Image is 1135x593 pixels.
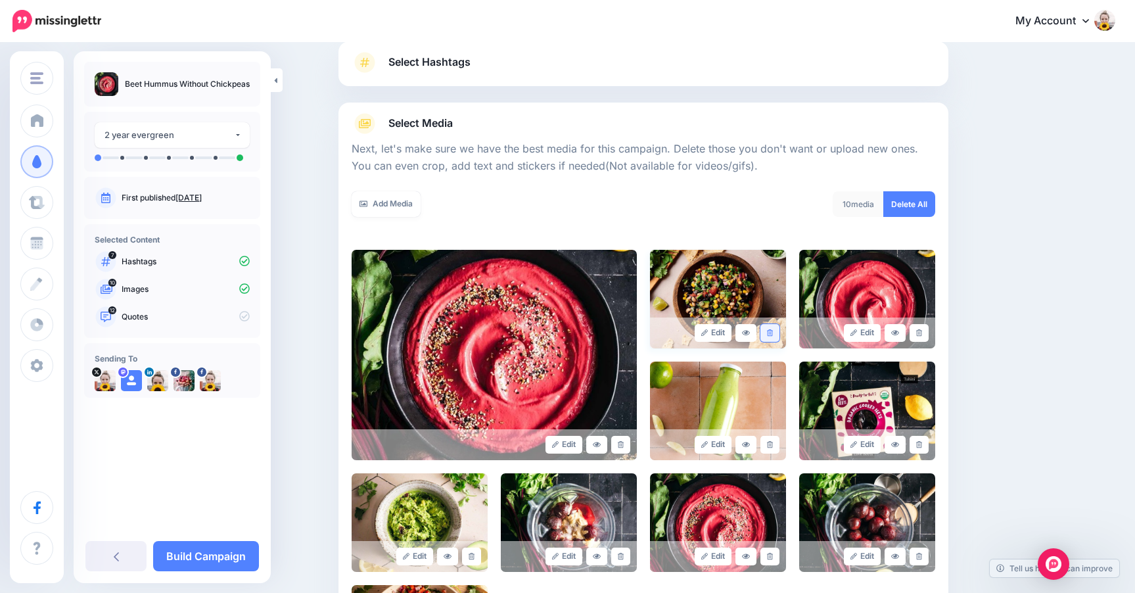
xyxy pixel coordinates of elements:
img: website_grey.svg [21,34,32,45]
p: First published [122,192,250,204]
a: Edit [844,548,881,565]
span: 10 [843,199,851,209]
p: Images [122,283,250,295]
div: Domain: [DOMAIN_NAME] [34,34,145,45]
a: Add Media [352,191,421,217]
img: 292598057_613584683459565_3718837924724714585_n-bsa126689.jpg [200,370,221,391]
img: W2CQIEHJ-75125.jpg [95,370,116,391]
span: Select Hashtags [388,53,471,71]
a: Edit [844,324,881,342]
a: Tell us how we can improve [990,559,1119,577]
a: Edit [695,324,732,342]
img: 82ff2c63ca12100adc9c4417e7f2e7f3_large.jpg [352,250,637,460]
img: tab_keywords_by_traffic_grey.svg [131,76,141,87]
a: Edit [844,436,881,454]
span: 10 [108,279,116,287]
a: Delete All [883,191,935,217]
a: Edit [695,436,732,454]
img: 82ff2c63ca12100adc9c4417e7f2e7f3_thumb.jpg [95,72,118,96]
a: Edit [545,436,583,454]
div: 2 year evergreen [104,128,234,143]
img: 1e70ed20d41d91cc3bea595d5d17dd9a_large.jpg [799,473,935,572]
a: Edit [396,548,434,565]
span: Select Media [388,114,453,132]
div: media [833,191,884,217]
p: Next, let's make sure we have the best media for this campaign. Delete those you don't want or up... [352,141,935,175]
img: tab_domain_overview_orange.svg [35,76,46,87]
img: logo_orange.svg [21,21,32,32]
a: My Account [1002,5,1115,37]
div: Domain Overview [50,78,118,86]
div: Open Intercom Messenger [1038,548,1069,580]
a: Edit [695,548,732,565]
a: [DATE] [175,193,202,202]
img: 67e11983aaf3c6d8e3ac449f1051c73e_large.jpg [352,473,488,572]
img: 83a901b9c9a596272d5b13427d6b497b_large.jpg [799,250,935,348]
img: e8ec6822f6dd4649b3dabdd693823bee_large.jpg [799,362,935,460]
img: 8dec81e142620e22811917bfcace6f6f_large.jpg [650,473,786,572]
p: Hashtags [122,256,250,268]
img: menu.png [30,72,43,84]
span: 7 [108,251,116,259]
img: Missinglettr [12,10,101,32]
button: 2 year evergreen [95,122,250,148]
h4: Selected Content [95,235,250,245]
img: dcba75d52cee7f56ec14946ab6dbff7d_large.jpg [650,362,786,460]
img: 1567130321381-72431.png [147,370,168,391]
img: user_default_image.png [121,370,142,391]
p: Beet Hummus Without Chickpeas [125,78,250,91]
a: Select Media [352,113,935,134]
h4: Sending To [95,354,250,364]
div: Keywords by Traffic [145,78,221,86]
img: 12a2c3c22f27cfa8f48fd8976183dad4_large.jpg [501,473,637,572]
a: Select Hashtags [352,52,935,86]
div: v 4.0.25 [37,21,64,32]
img: c6a8aa8ef062d992a8abc289bac17e4d_large.jpg [650,250,786,348]
span: 12 [108,306,116,314]
img: 326783732_575340864115319_4561962270655138912_n-bsa10355.jpg [174,370,195,391]
a: Edit [545,548,583,565]
p: Quotes [122,311,250,323]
